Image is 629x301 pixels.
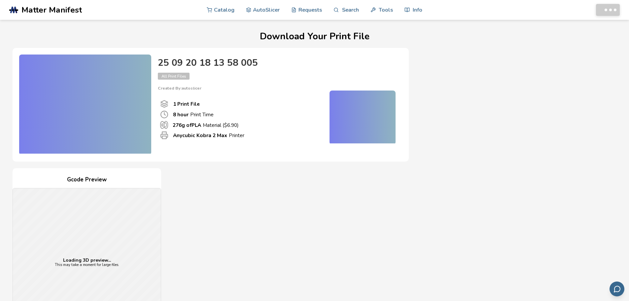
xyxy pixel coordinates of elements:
[173,132,227,139] b: Anycubic Kobra 2 Max
[55,263,119,267] p: This may take a moment for large files.
[160,110,168,119] span: Print Time
[13,31,616,42] h1: Download Your Print File
[173,100,200,107] b: 1 Print File
[158,58,396,68] h4: 25 09 20 18 13 58 005
[173,111,189,118] b: 8 hour
[160,121,168,129] span: Material Used
[173,111,214,118] p: Print Time
[13,175,161,185] h4: Gcode Preview
[160,100,168,108] span: Number Of Print files
[173,122,201,129] b: 276 g of PLA
[173,122,239,129] p: Material ($ 6.90 )
[160,131,168,139] span: Printer
[158,86,396,91] p: Created By: autoslicer
[173,132,244,139] p: Printer
[158,73,190,80] span: All Print Files
[610,282,624,296] button: Send feedback via email
[21,5,82,15] span: Matter Manifest
[55,258,119,263] p: Loading 3D preview...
